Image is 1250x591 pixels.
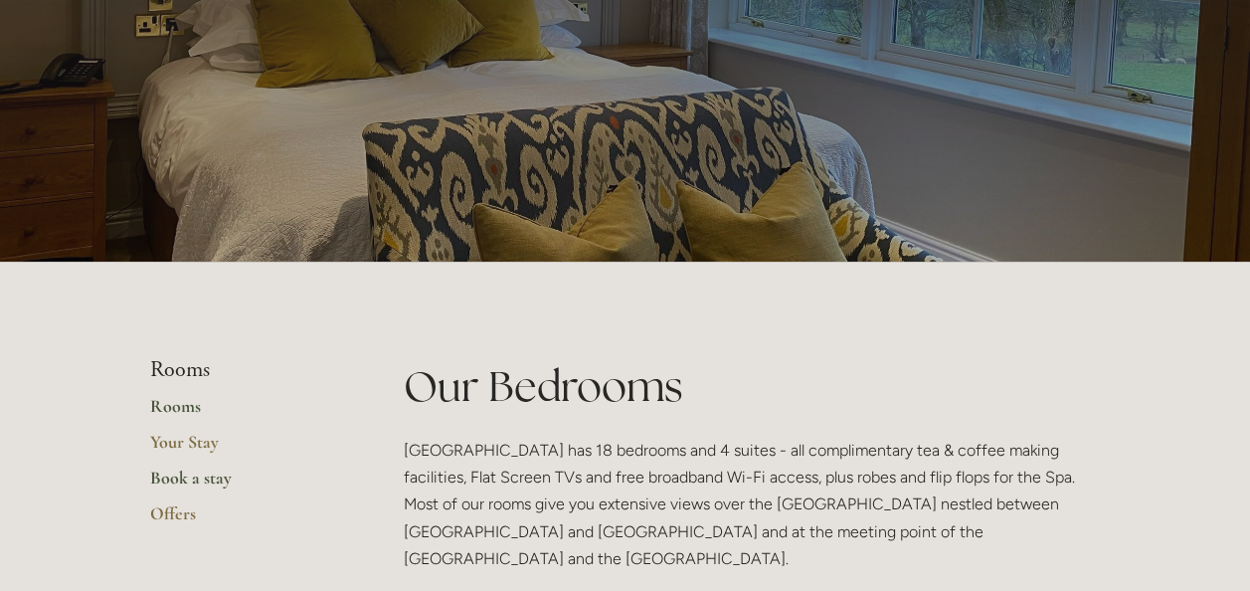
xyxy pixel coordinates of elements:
a: Book a stay [150,467,340,502]
p: [GEOGRAPHIC_DATA] has 18 bedrooms and 4 suites - all complimentary tea & coffee making facilities... [404,437,1101,572]
li: Rooms [150,357,340,383]
a: Your Stay [150,431,340,467]
a: Rooms [150,395,340,431]
h1: Our Bedrooms [404,357,1101,416]
a: Offers [150,502,340,538]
